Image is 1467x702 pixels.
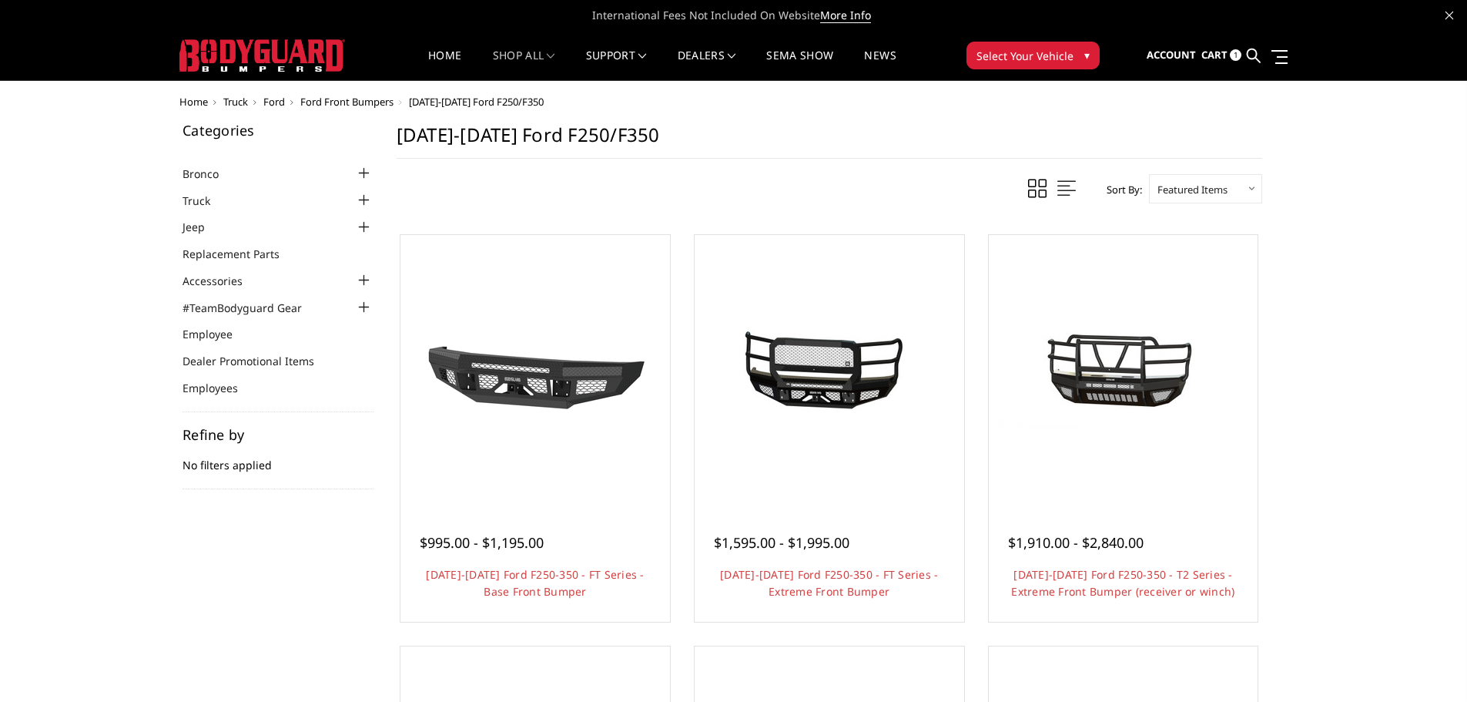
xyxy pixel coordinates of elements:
a: Truck [183,193,229,209]
span: Account [1147,48,1196,62]
a: Accessories [183,273,262,289]
span: [DATE]-[DATE] Ford F250/F350 [409,95,544,109]
label: Sort By: [1098,178,1142,201]
a: 2017-2022 Ford F250-350 - FT Series - Base Front Bumper [404,239,666,501]
a: 2017-2022 Ford F250-350 - T2 Series - Extreme Front Bumper (receiver or winch) 2017-2022 Ford F25... [993,239,1254,501]
a: More Info [820,8,871,23]
a: [DATE]-[DATE] Ford F250-350 - T2 Series - Extreme Front Bumper (receiver or winch) [1011,567,1234,599]
button: Select Your Vehicle [966,42,1100,69]
a: Ford [263,95,285,109]
span: ▾ [1084,47,1090,63]
a: Support [586,50,647,80]
a: Replacement Parts [183,246,299,262]
a: Home [428,50,461,80]
a: Home [179,95,208,109]
a: [DATE]-[DATE] Ford F250-350 - FT Series - Base Front Bumper [426,567,644,599]
h1: [DATE]-[DATE] Ford F250/F350 [397,123,1262,159]
a: #TeamBodyguard Gear [183,300,321,316]
a: Jeep [183,219,224,235]
a: Ford Front Bumpers [300,95,394,109]
a: SEMA Show [766,50,833,80]
a: Account [1147,35,1196,76]
span: $995.00 - $1,195.00 [420,533,544,552]
a: News [864,50,896,80]
a: Dealers [678,50,736,80]
img: BODYGUARD BUMPERS [179,39,345,72]
span: Cart [1201,48,1228,62]
a: Dealer Promotional Items [183,353,333,369]
span: $1,910.00 - $2,840.00 [1008,533,1144,552]
div: No filters applied [183,428,373,489]
a: Employee [183,326,252,342]
img: 2017-2022 Ford F250-350 - FT Series - Base Front Bumper [412,301,658,439]
span: $1,595.00 - $1,995.00 [714,533,849,552]
h5: Categories [183,123,373,137]
h5: Refine by [183,428,373,442]
a: shop all [493,50,555,80]
a: Cart 1 [1201,35,1241,76]
span: 1 [1230,49,1241,61]
a: [DATE]-[DATE] Ford F250-350 - FT Series - Extreme Front Bumper [720,567,938,599]
span: Select Your Vehicle [976,48,1073,64]
a: Truck [223,95,248,109]
a: Bronco [183,166,238,182]
a: Employees [183,380,257,396]
a: 2017-2022 Ford F250-350 - FT Series - Extreme Front Bumper 2017-2022 Ford F250-350 - FT Series - ... [698,239,960,501]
